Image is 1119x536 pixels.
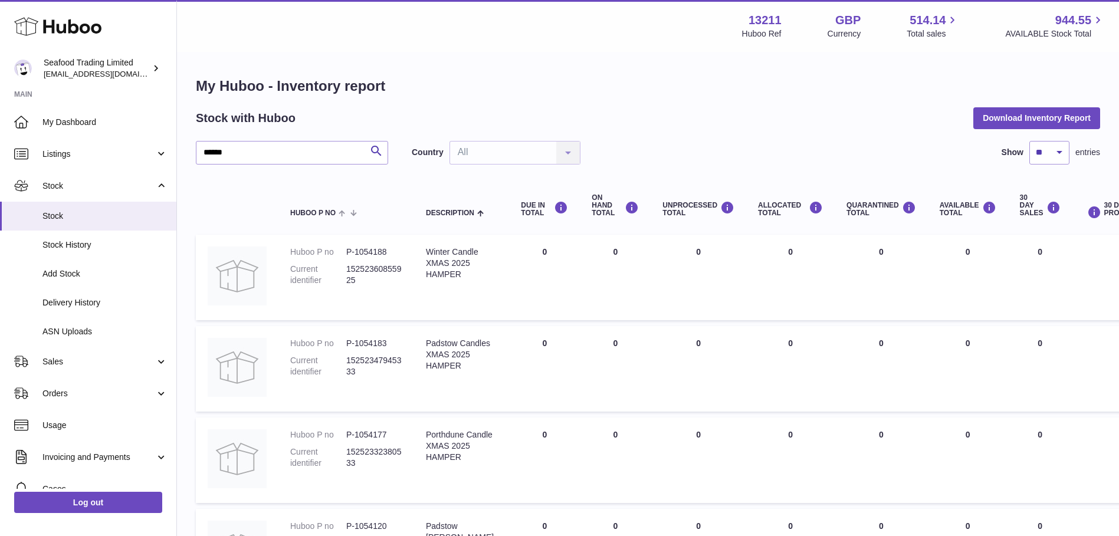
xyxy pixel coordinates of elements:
button: Download Inventory Report [973,107,1100,129]
div: AVAILABLE Total [940,201,996,217]
dd: 15252332380533 [346,446,402,469]
td: 0 [509,417,580,503]
dt: Huboo P no [290,521,346,532]
span: Stock History [42,239,168,251]
td: 0 [746,326,835,412]
a: Log out [14,492,162,513]
div: ON HAND Total [592,194,639,218]
span: Usage [42,420,168,431]
span: [EMAIL_ADDRESS][DOMAIN_NAME] [44,69,173,78]
div: Porthdune Candle XMAS 2025 HAMPER [426,429,497,463]
div: QUARANTINED Total [846,201,916,217]
strong: 13211 [749,12,782,28]
img: online@rickstein.com [14,60,32,77]
span: 514.14 [910,12,946,28]
span: 944.55 [1055,12,1091,28]
td: 0 [1008,235,1072,320]
div: Currency [828,28,861,40]
td: 0 [651,235,746,320]
span: Total sales [907,28,959,40]
td: 0 [509,235,580,320]
dt: Huboo P no [290,246,346,258]
td: 0 [746,235,835,320]
dt: Current identifier [290,446,346,469]
span: Stock [42,180,155,192]
div: Winter Candle XMAS 2025 HAMPER [426,246,497,280]
td: 0 [580,326,651,412]
span: Cases [42,484,168,495]
span: Add Stock [42,268,168,279]
span: Orders [42,388,155,399]
span: My Dashboard [42,117,168,128]
div: ALLOCATED Total [758,201,823,217]
span: 0 [879,247,884,257]
div: 30 DAY SALES [1020,194,1061,218]
dt: Huboo P no [290,338,346,349]
td: 0 [1008,326,1072,412]
td: 0 [580,235,651,320]
td: 0 [928,326,1008,412]
td: 0 [651,417,746,503]
dd: P-1054177 [346,429,402,440]
span: Delivery History [42,297,168,308]
h1: My Huboo - Inventory report [196,77,1100,96]
dd: P-1054183 [346,338,402,349]
td: 0 [580,417,651,503]
dd: 15252360855925 [346,264,402,286]
td: 0 [928,417,1008,503]
span: 0 [879,430,884,439]
span: Stock [42,211,168,222]
span: Listings [42,149,155,160]
dd: P-1054120 [346,521,402,532]
div: DUE IN TOTAL [521,201,568,217]
strong: GBP [835,12,861,28]
td: 0 [746,417,835,503]
span: 0 [879,521,884,531]
label: Country [412,147,444,158]
a: 944.55 AVAILABLE Stock Total [1005,12,1105,40]
span: Invoicing and Payments [42,452,155,463]
div: Seafood Trading Limited [44,57,150,80]
a: 514.14 Total sales [907,12,959,40]
td: 0 [651,326,746,412]
div: Padstow Candles XMAS 2025 HAMPER [426,338,497,371]
span: entries [1075,147,1100,158]
span: Description [426,209,474,217]
label: Show [1002,147,1023,158]
div: UNPROCESSED Total [662,201,734,217]
img: product image [208,338,267,397]
td: 0 [928,235,1008,320]
div: Huboo Ref [742,28,782,40]
td: 0 [1008,417,1072,503]
img: product image [208,429,267,488]
dt: Current identifier [290,355,346,377]
td: 0 [509,326,580,412]
span: 0 [879,338,884,348]
dd: 15252347945333 [346,355,402,377]
dt: Huboo P no [290,429,346,440]
dd: P-1054188 [346,246,402,258]
img: product image [208,246,267,305]
span: Huboo P no [290,209,336,217]
dt: Current identifier [290,264,346,286]
span: AVAILABLE Stock Total [1005,28,1105,40]
span: Sales [42,356,155,367]
h2: Stock with Huboo [196,110,296,126]
span: ASN Uploads [42,326,168,337]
